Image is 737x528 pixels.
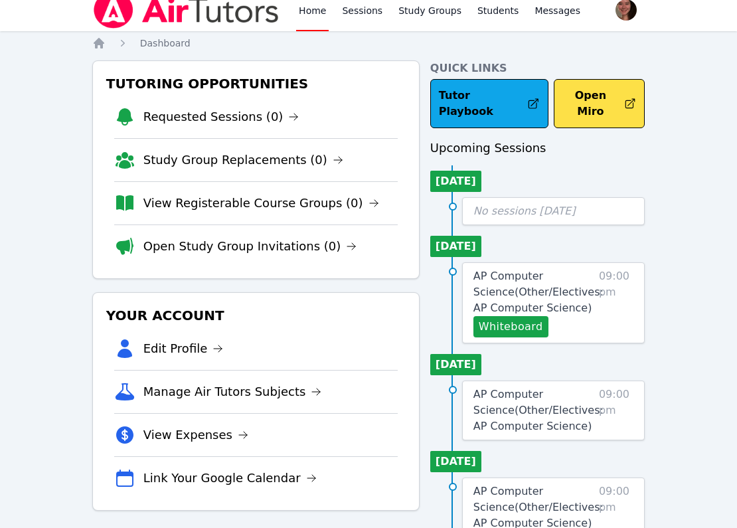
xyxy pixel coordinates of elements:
li: [DATE] [430,451,481,472]
a: Requested Sessions (0) [143,108,299,126]
a: Manage Air Tutors Subjects [143,383,322,401]
h3: Your Account [104,304,408,327]
h3: Upcoming Sessions [430,139,645,157]
span: AP Computer Science ( Other/Electives: AP Computer Science ) [473,270,604,314]
li: [DATE] [430,354,481,375]
span: Dashboard [140,38,191,48]
li: [DATE] [430,171,481,192]
span: 09:00 pm [599,387,633,434]
li: [DATE] [430,236,481,257]
a: AP Computer Science(Other/Electives: AP Computer Science) [473,268,604,316]
a: Tutor Playbook [430,79,548,128]
a: Dashboard [140,37,191,50]
a: Open Study Group Invitations (0) [143,237,357,256]
span: 09:00 pm [599,268,633,337]
h3: Tutoring Opportunities [104,72,408,96]
a: Link Your Google Calendar [143,469,317,487]
a: Edit Profile [143,339,224,358]
button: Whiteboard [473,316,548,337]
button: Open Miro [554,79,645,128]
h4: Quick Links [430,60,645,76]
a: View Registerable Course Groups (0) [143,194,379,213]
a: Study Group Replacements (0) [143,151,343,169]
nav: Breadcrumb [92,37,645,50]
span: Messages [534,4,580,17]
a: View Expenses [143,426,248,444]
span: No sessions [DATE] [473,205,576,217]
span: AP Computer Science ( Other/Electives: AP Computer Science ) [473,388,604,432]
a: AP Computer Science(Other/Electives: AP Computer Science) [473,387,604,434]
